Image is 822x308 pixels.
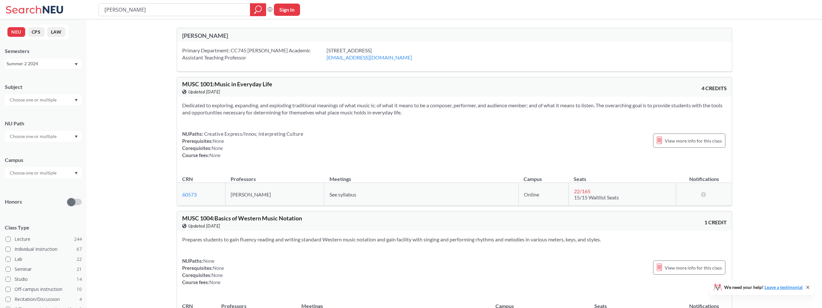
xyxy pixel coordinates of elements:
span: Class Type [5,224,82,231]
span: None [213,138,224,144]
div: NUPaths: Prerequisites: Corequisites: Course fees: [182,130,303,159]
th: Meetings [324,169,518,183]
div: Subject [5,83,82,90]
div: Campus [5,156,82,164]
button: LAW [47,27,66,37]
label: Individual Instruction [5,245,82,253]
section: Dedicated to exploring, expanding, and exploding traditional meanings of what music is; of what i... [182,102,727,116]
input: Class, professor, course number, "phrase" [104,4,245,15]
span: 15/15 Waitlist Seats [574,194,619,200]
span: 22 / 165 [574,188,590,194]
span: MUSC 1004 : Basics of Western Music Notation [182,215,302,222]
div: Summer 2 2024 [6,60,74,67]
span: 10 [77,286,82,293]
span: 21 [77,266,82,273]
span: None [212,272,223,278]
th: Professors [225,169,324,183]
label: Seminar [5,265,82,273]
span: 67 [77,246,82,253]
div: Summer 2 2024Dropdown arrow [5,58,82,69]
label: Lecture [5,235,82,243]
span: We need your help! [724,285,803,290]
label: Off-campus instruction [5,285,82,293]
div: magnifying glass [250,3,266,16]
span: None [213,265,224,271]
input: Choose one or multiple [6,96,61,104]
label: Lab [5,255,82,263]
svg: Dropdown arrow [75,135,78,138]
div: Dropdown arrow [5,131,82,142]
span: None [209,152,221,158]
p: Honors [5,198,22,206]
svg: magnifying glass [254,5,262,14]
div: Dropdown arrow [5,167,82,178]
th: Notifications [676,169,732,183]
th: Seats [568,169,676,183]
td: [PERSON_NAME] [225,183,324,206]
div: [PERSON_NAME] [182,32,454,39]
span: None [209,279,221,285]
input: Choose one or multiple [6,133,61,140]
svg: Dropdown arrow [75,172,78,175]
button: NEU [7,27,25,37]
div: Dropdown arrow [5,94,82,105]
svg: Dropdown arrow [75,99,78,101]
a: Leave a testimonial [765,284,803,290]
span: None [203,258,215,264]
td: Online [518,183,568,206]
span: 4 [79,296,82,303]
a: [EMAIL_ADDRESS][DOMAIN_NAME] [327,54,412,60]
th: Campus [518,169,568,183]
div: NU Path [5,120,82,127]
div: Semesters [5,48,82,55]
button: CPS [28,27,45,37]
div: NUPaths: Prerequisites: Corequisites: Course fees: [182,257,224,286]
div: CRN [182,175,193,183]
span: Creative Express/Innov, Interpreting Culture [203,131,303,137]
span: 22 [77,256,82,263]
label: Studio [5,275,82,283]
span: View more info for this class [665,137,722,145]
span: Updated [DATE] [188,88,220,95]
span: 14 [77,276,82,283]
a: 60573 [182,191,197,197]
div: [STREET_ADDRESS] [327,47,428,61]
input: Choose one or multiple [6,169,61,177]
span: None [212,145,223,151]
div: Primary Department: CC745 [PERSON_NAME] Academic Assistant Teaching Professor [182,47,327,61]
span: 4 CREDITS [702,85,727,92]
span: 244 [74,236,82,243]
span: MUSC 1001 : Music in Everyday Life [182,80,272,88]
span: View more info for this class [665,264,722,272]
span: 1 CREDIT [704,219,727,226]
section: Prepares students to gain fluency reading and writing standard Western music notation and gain fa... [182,236,727,243]
label: Recitation/Discussion [5,295,82,303]
svg: Dropdown arrow [75,63,78,66]
span: Updated [DATE] [188,222,220,229]
span: See syllabus [329,191,356,197]
button: Sign In [274,4,300,16]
